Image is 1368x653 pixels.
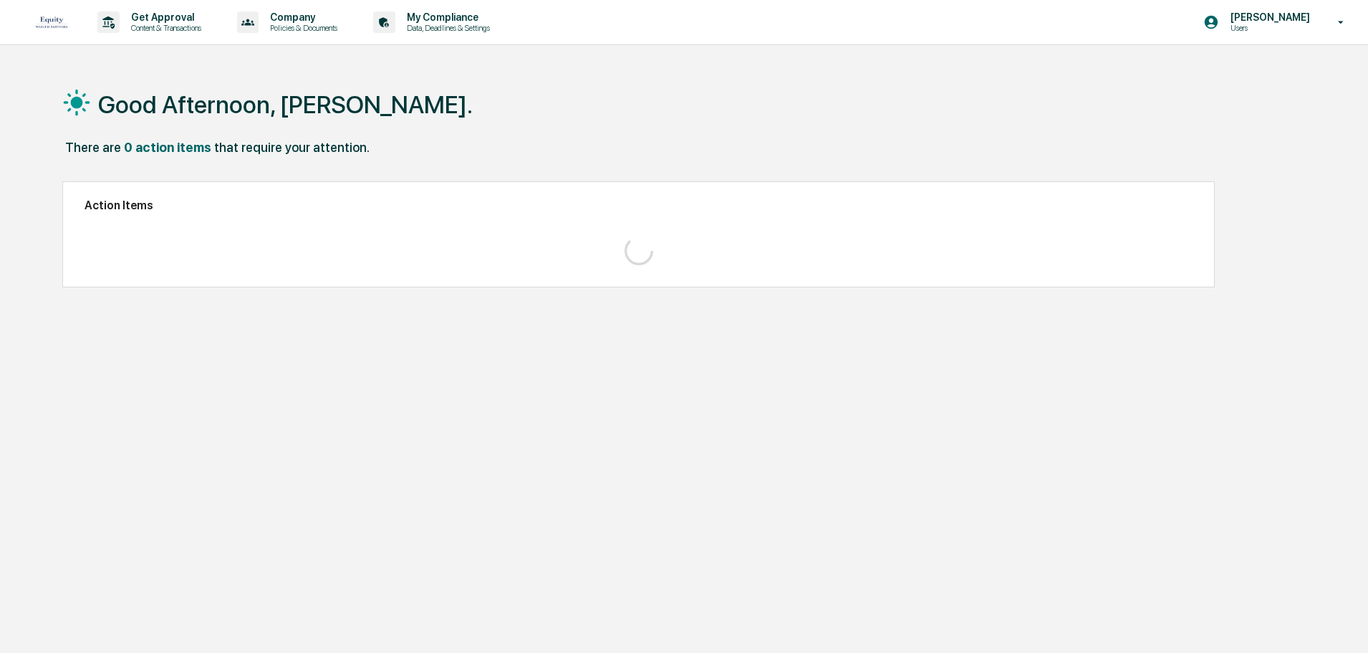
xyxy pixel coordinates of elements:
[124,140,211,155] div: 0 action items
[98,90,473,119] h1: Good Afternoon, [PERSON_NAME].
[65,140,121,155] div: There are
[34,14,69,31] img: logo
[1219,11,1317,23] p: [PERSON_NAME]
[395,23,497,33] p: Data, Deadlines & Settings
[259,11,345,23] p: Company
[395,11,497,23] p: My Compliance
[214,140,370,155] div: that require your attention.
[1219,23,1317,33] p: Users
[120,23,208,33] p: Content & Transactions
[120,11,208,23] p: Get Approval
[85,199,1193,212] h2: Action Items
[259,23,345,33] p: Policies & Documents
